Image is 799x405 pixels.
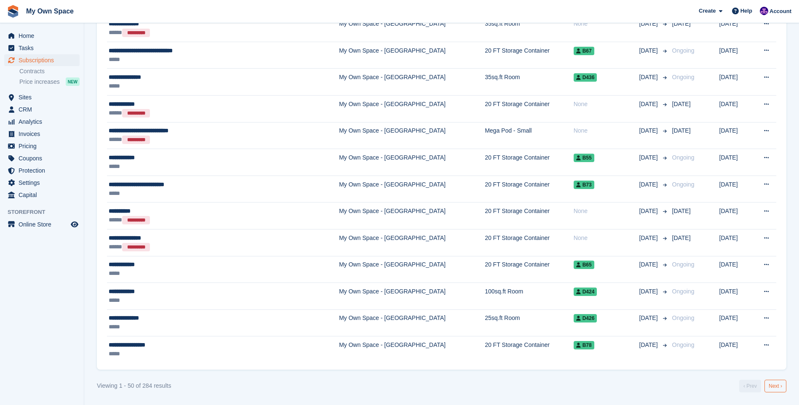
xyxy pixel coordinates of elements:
[764,380,786,392] a: Next
[19,140,69,152] span: Pricing
[339,95,485,122] td: My Own Space - [GEOGRAPHIC_DATA]
[639,287,660,296] span: [DATE]
[574,100,639,109] div: None
[672,47,695,54] span: Ongoing
[4,54,80,66] a: menu
[19,177,69,189] span: Settings
[4,218,80,230] a: menu
[19,116,69,128] span: Analytics
[19,30,69,42] span: Home
[485,122,573,149] td: Mega Pod - Small
[719,336,752,363] td: [DATE]
[738,380,788,392] nav: Pages
[4,140,80,152] a: menu
[639,314,660,322] span: [DATE]
[672,20,691,27] span: [DATE]
[639,180,660,189] span: [DATE]
[672,208,691,214] span: [DATE]
[19,91,69,103] span: Sites
[4,91,80,103] a: menu
[485,202,573,229] td: 20 FT Storage Container
[770,7,791,16] span: Account
[485,42,573,69] td: 20 FT Storage Container
[639,207,660,216] span: [DATE]
[485,283,573,310] td: 100sq.ft Room
[7,5,19,18] img: stora-icon-8386f47178a22dfd0bd8f6a31ec36ba5ce8667c1dd55bd0f319d3a0aa187defe.svg
[699,7,716,15] span: Create
[672,74,695,80] span: Ongoing
[19,54,69,66] span: Subscriptions
[485,336,573,363] td: 20 FT Storage Container
[4,152,80,164] a: menu
[485,256,573,283] td: 20 FT Storage Container
[672,154,695,161] span: Ongoing
[19,78,60,86] span: Price increases
[574,181,594,189] span: B73
[739,380,761,392] a: Previous
[639,19,660,28] span: [DATE]
[485,149,573,176] td: 20 FT Storage Container
[19,152,69,164] span: Coupons
[672,341,695,348] span: Ongoing
[719,15,752,42] td: [DATE]
[97,381,171,390] div: Viewing 1 - 50 of 284 results
[639,153,660,162] span: [DATE]
[672,127,691,134] span: [DATE]
[19,165,69,176] span: Protection
[339,229,485,256] td: My Own Space - [GEOGRAPHIC_DATA]
[719,309,752,336] td: [DATE]
[8,208,84,216] span: Storefront
[339,69,485,96] td: My Own Space - [GEOGRAPHIC_DATA]
[485,95,573,122] td: 20 FT Storage Container
[639,126,660,135] span: [DATE]
[574,154,594,162] span: B55
[4,189,80,201] a: menu
[19,218,69,230] span: Online Store
[672,261,695,268] span: Ongoing
[4,104,80,115] a: menu
[639,341,660,349] span: [DATE]
[574,73,597,82] span: D436
[4,165,80,176] a: menu
[339,176,485,202] td: My Own Space - [GEOGRAPHIC_DATA]
[574,261,594,269] span: B65
[69,219,80,229] a: Preview store
[719,229,752,256] td: [DATE]
[485,229,573,256] td: 20 FT Storage Container
[19,77,80,86] a: Price increases NEW
[672,234,691,241] span: [DATE]
[339,15,485,42] td: My Own Space - [GEOGRAPHIC_DATA]
[719,202,752,229] td: [DATE]
[574,234,639,242] div: None
[19,128,69,140] span: Invoices
[4,128,80,140] a: menu
[19,67,80,75] a: Contracts
[339,283,485,310] td: My Own Space - [GEOGRAPHIC_DATA]
[719,69,752,96] td: [DATE]
[66,77,80,86] div: NEW
[485,69,573,96] td: 35sq.ft Room
[4,177,80,189] a: menu
[719,122,752,149] td: [DATE]
[485,176,573,202] td: 20 FT Storage Container
[719,95,752,122] td: [DATE]
[19,42,69,54] span: Tasks
[672,181,695,188] span: Ongoing
[719,176,752,202] td: [DATE]
[639,260,660,269] span: [DATE]
[574,341,594,349] span: B78
[339,202,485,229] td: My Own Space - [GEOGRAPHIC_DATA]
[719,42,752,69] td: [DATE]
[639,73,660,82] span: [DATE]
[719,256,752,283] td: [DATE]
[4,116,80,128] a: menu
[19,104,69,115] span: CRM
[339,42,485,69] td: My Own Space - [GEOGRAPHIC_DATA]
[574,19,639,28] div: None
[485,309,573,336] td: 25sq.ft Room
[4,30,80,42] a: menu
[639,100,660,109] span: [DATE]
[719,283,752,310] td: [DATE]
[4,42,80,54] a: menu
[574,207,639,216] div: None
